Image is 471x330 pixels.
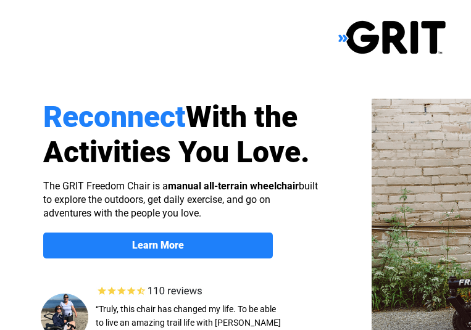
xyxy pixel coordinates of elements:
span: Activities You Love. [43,134,310,170]
span: Reconnect [43,99,186,134]
strong: manual all-terrain wheelchair [168,180,299,192]
span: The GRIT Freedom Chair is a built to explore the outdoors, get daily exercise, and go on adventur... [43,180,318,219]
span: With the [186,99,298,134]
strong: Learn More [132,239,184,251]
a: Learn More [43,233,273,258]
